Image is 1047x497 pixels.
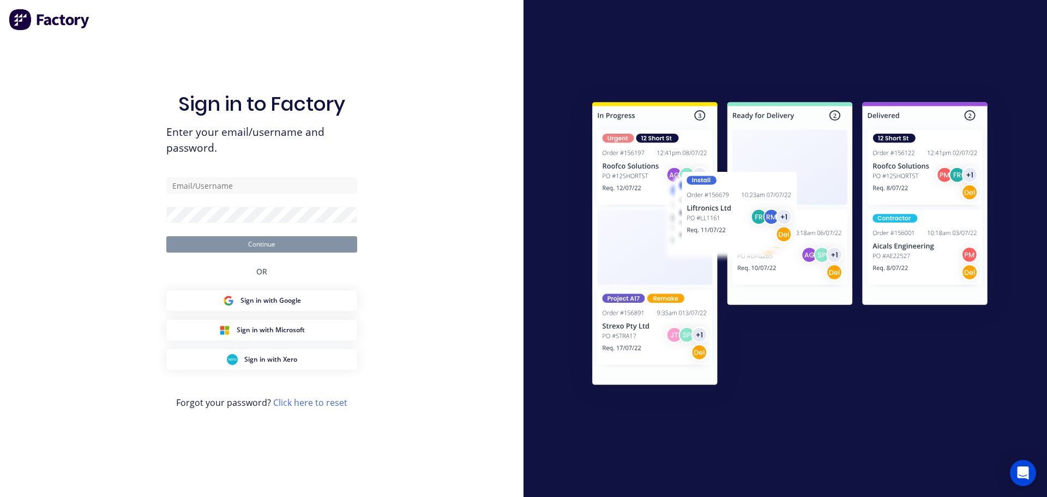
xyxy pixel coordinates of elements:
div: OR [256,253,267,290]
a: Click here to reset [273,397,347,409]
span: Sign in with Microsoft [237,325,305,335]
span: Enter your email/username and password. [166,124,357,156]
button: Google Sign inSign in with Google [166,290,357,311]
h1: Sign in to Factory [178,92,345,116]
input: Email/Username [166,177,357,194]
img: Microsoft Sign in [219,325,230,336]
span: Forgot your password? [176,396,347,409]
img: Sign in [568,80,1012,411]
button: Microsoft Sign inSign in with Microsoft [166,320,357,340]
img: Xero Sign in [227,354,238,365]
div: Open Intercom Messenger [1010,460,1036,486]
button: Xero Sign inSign in with Xero [166,349,357,370]
span: Sign in with Xero [244,355,297,364]
button: Continue [166,236,357,253]
img: Factory [9,9,91,31]
span: Sign in with Google [240,296,301,306]
img: Google Sign in [223,295,234,306]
